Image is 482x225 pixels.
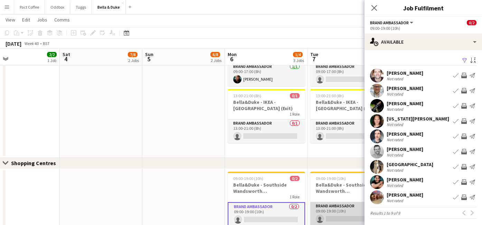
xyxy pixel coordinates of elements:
span: 7 [309,55,318,63]
span: Edit [22,17,30,23]
span: 2/2 [47,52,57,57]
div: Not rated [387,137,405,142]
span: Sat [63,51,70,57]
h3: Bella&Duke - IKEA - [GEOGRAPHIC_DATA] (Exit) [228,99,305,111]
span: 0/2 [467,20,476,25]
span: 1/4 [293,52,303,57]
span: View [6,17,15,23]
span: 4 [62,55,70,63]
a: View [3,15,18,24]
div: [PERSON_NAME] [387,70,423,76]
div: BST [43,41,50,46]
span: Jobs [37,17,47,23]
span: 6 [227,55,237,63]
h3: Bella&Duke - IKEA - [GEOGRAPHIC_DATA] (Exit) [310,99,388,111]
div: Not rated [387,183,405,188]
span: 0/2 [290,176,300,181]
span: 6/8 [210,52,220,57]
span: 13:00-21:00 (8h) [233,93,261,98]
div: Not rated [387,76,405,81]
span: 7/8 [128,52,138,57]
span: 09:00-19:00 (10h) [233,176,263,181]
div: Available [365,34,482,50]
div: Not rated [387,168,405,173]
span: Mon [228,51,237,57]
app-card-role: Brand Ambassador0/109:00-17:00 (8h) [310,63,388,86]
div: 2 Jobs [128,58,139,63]
span: 09:00-19:00 (10h) [316,176,346,181]
div: 09:00-19:00 (10h) [370,26,476,31]
div: Not rated [387,107,405,112]
button: Pact Coffee [14,0,45,14]
div: 1 Job [47,58,56,63]
a: Jobs [34,15,50,24]
div: Not rated [387,198,405,203]
div: [PERSON_NAME] [387,100,423,107]
button: Bella & Duke [92,0,126,14]
div: Not rated [387,122,405,127]
h3: Bella&Duke - Southside Wandsworth ([GEOGRAPHIC_DATA]) [228,182,305,194]
div: [US_STATE][PERSON_NAME] [387,116,449,122]
h3: Job Fulfilment [365,3,482,12]
span: 13:00-21:00 (8h) [316,93,344,98]
div: Not rated [387,91,405,97]
div: Shopping Centres [11,160,62,166]
app-card-role: Brand Ambassador1/109:00-17:00 (8h)[PERSON_NAME] [228,63,305,86]
span: Results 1 to 9 of 9 [370,210,400,216]
span: 1 Role [290,194,300,199]
div: 3 Jobs [293,58,304,63]
div: 2 Jobs [211,58,221,63]
div: [DATE] [6,40,21,47]
div: [GEOGRAPHIC_DATA] [387,161,433,168]
button: Tuggs [70,0,92,14]
span: 1 Role [290,111,300,117]
span: Comms [54,17,70,23]
span: 0/1 [290,93,300,98]
div: [PERSON_NAME] [387,192,423,198]
app-card-role: Brand Ambassador0/113:00-21:00 (8h) [228,119,305,143]
span: Week 40 [23,41,40,46]
div: Not rated [387,152,405,157]
div: [PERSON_NAME] [387,85,423,91]
span: Brand Ambassador [370,20,409,25]
span: Tue [310,51,318,57]
a: Comms [51,15,73,24]
button: Brand Ambassador [370,20,414,25]
a: Edit [19,15,33,24]
span: Sun [145,51,153,57]
h3: Bella&Duke - Southside Wandsworth ([GEOGRAPHIC_DATA]) [310,182,388,194]
div: [PERSON_NAME] [387,177,423,183]
div: [PERSON_NAME] [387,146,423,152]
button: Oddbox [45,0,70,14]
app-card-role: Brand Ambassador0/113:00-21:00 (8h) [310,119,388,143]
div: [PERSON_NAME] [387,131,423,137]
app-job-card: 13:00-21:00 (8h)0/1Bella&Duke - IKEA - [GEOGRAPHIC_DATA] (Exit)1 RoleBrand Ambassador0/113:00-21:... [228,89,305,143]
span: 5 [144,55,153,63]
app-job-card: 13:00-21:00 (8h)0/1Bella&Duke - IKEA - [GEOGRAPHIC_DATA] (Exit)1 RoleBrand Ambassador0/113:00-21:... [310,89,388,143]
